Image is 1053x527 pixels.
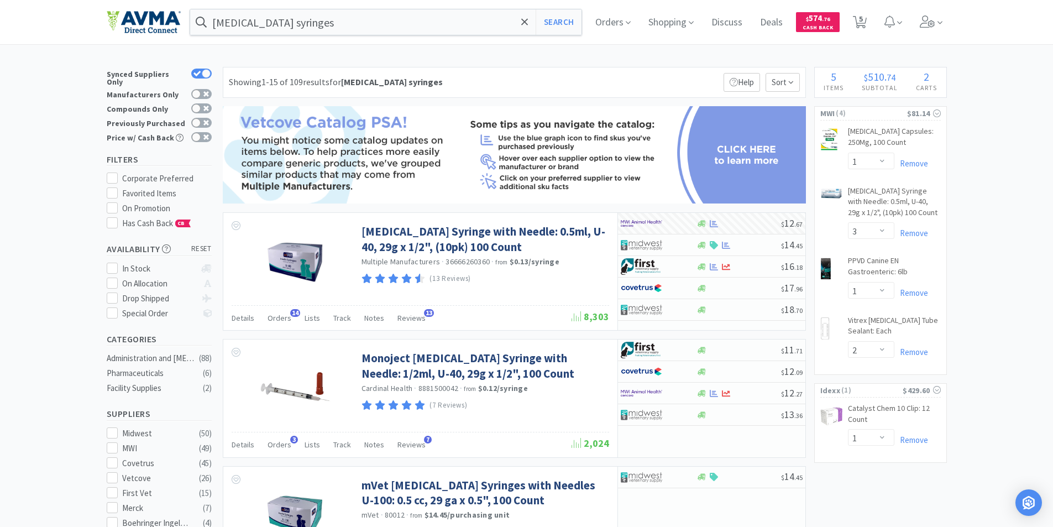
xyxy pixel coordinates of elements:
[495,258,507,266] span: from
[199,487,212,500] div: ( 15 )
[107,132,186,142] div: Price w/ Cash Back
[305,440,320,450] span: Lists
[781,408,803,421] span: 13
[781,220,784,228] span: $
[424,309,434,317] span: 13
[341,76,443,87] strong: [MEDICAL_DATA] syringes
[122,457,191,470] div: Covetrus
[853,82,907,93] h4: Subtotal
[1015,489,1042,516] div: Open Intercom Messenger
[835,108,907,119] span: ( 4 )
[781,217,803,229] span: 12
[122,172,212,185] div: Corporate Preferred
[894,288,928,298] a: Remove
[107,69,186,86] div: Synced Suppliers Only
[796,7,840,37] a: $574.76Cash Back
[848,315,941,341] a: Vitrex [MEDICAL_DATA] Tube Sealant: Each
[425,510,510,520] strong: $14.45 / purchasing unit
[122,218,191,228] span: Has Cash Back
[333,440,351,450] span: Track
[781,390,784,398] span: $
[781,306,784,315] span: $
[794,285,803,293] span: . 96
[107,118,186,127] div: Previously Purchased
[820,258,831,280] img: cf101943c4544e2ebaf41e87b3467b91_10955.png
[122,187,212,200] div: Favorited Items
[756,18,787,28] a: Deals
[781,347,784,355] span: $
[815,82,853,93] h4: Items
[191,243,212,255] span: reset
[848,126,941,152] a: [MEDICAL_DATA] Capsules: 250Mg, 100 Count
[329,76,443,87] span: for
[290,436,298,443] span: 3
[107,367,196,380] div: Pharmaceuticals
[794,347,803,355] span: . 71
[203,502,212,515] div: ( 7 )
[199,457,212,470] div: ( 45 )
[333,313,351,323] span: Track
[794,242,803,250] span: . 45
[794,220,803,228] span: . 67
[822,15,830,23] span: . 76
[794,390,803,398] span: . 27
[621,406,662,423] img: 4dd14cff54a648ac9e977f0c5da9bc2e_5.png
[199,472,212,485] div: ( 26 )
[621,385,662,401] img: f6b2451649754179b5b4e0c70c3f7cb0_2.png
[864,72,868,83] span: $
[848,255,941,281] a: PPVD Canine EN Gastroenteric: 6lb
[429,273,471,285] p: (13 Reviews)
[364,440,384,450] span: Notes
[122,277,196,290] div: On Allocation
[397,440,426,450] span: Reviews
[107,243,212,255] h5: Availability
[122,307,196,320] div: Special Order
[414,383,416,393] span: ·
[907,82,946,93] h4: Carts
[203,367,212,380] div: ( 6 )
[894,435,928,445] a: Remove
[781,260,803,273] span: 16
[781,281,803,294] span: 17
[290,309,300,317] span: 14
[803,25,833,32] span: Cash Back
[122,427,191,440] div: Midwest
[794,368,803,377] span: . 09
[107,11,181,34] img: e4e33dab9f054f5782a47901c742baa9_102.png
[199,352,212,365] div: ( 88 )
[381,510,383,520] span: ·
[268,440,291,450] span: Orders
[362,257,441,267] a: Multiple Manufacturers
[362,351,606,381] a: Monoject [MEDICAL_DATA] Syringe with Needle: 1/2ml, U-40, 29g x 1/2", 100 Count
[621,237,662,253] img: 4dd14cff54a648ac9e977f0c5da9bc2e_5.png
[122,202,212,215] div: On Promotion
[478,383,528,393] strong: $0.12 / syringe
[397,313,426,323] span: Reviews
[107,333,212,346] h5: Categories
[364,313,384,323] span: Notes
[190,9,582,35] input: Search by item, sku, manufacturer, ingredient, size...
[887,72,895,83] span: 74
[766,73,800,92] span: Sort
[362,478,606,508] a: mVet [MEDICAL_DATA] Syringes with Needles U-100: 0.5 cc, 29 ga x 0.5", 100 Count
[903,384,940,396] div: $429.60
[621,280,662,296] img: 77fca1acd8b6420a9015268ca798ef17_1.png
[259,224,331,296] img: 9fd01e2a52df4d30af902b14a1019e30_408812.jpeg
[223,106,806,204] img: 08edbb005b234df882a22db34cb3bd36.png
[820,405,842,427] img: 64c71f5dfc9744d382696867a98dfc87_175106.png
[621,342,662,358] img: 67d67680309e4a0bb49a5ff0391dcc42_6.png
[781,343,803,356] span: 11
[572,437,609,450] span: 2,024
[572,310,609,323] span: 8,303
[894,228,928,238] a: Remove
[510,257,559,267] strong: $0.13 / syringe
[820,188,842,199] img: f33281734e47471bbac7ffec2c3db54b_6984.png
[794,306,803,315] span: . 70
[806,13,830,23] span: 574
[122,262,196,275] div: In Stock
[107,89,186,98] div: Manufacturers Only
[621,363,662,380] img: 77fca1acd8b6420a9015268ca798ef17_1.png
[107,103,186,113] div: Compounds Only
[418,383,459,393] span: 8881500042
[907,107,941,119] div: $81.14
